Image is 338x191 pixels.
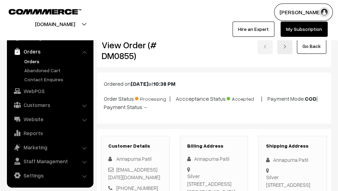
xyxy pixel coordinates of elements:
[232,22,274,37] a: Hire an Expert
[9,9,81,14] img: COMMMERCE
[22,58,91,65] a: Orders
[266,156,320,164] div: Annapurna Patil
[22,67,91,74] a: Abandoned Cart
[116,156,152,162] span: Annapurna Patil
[187,155,241,163] div: Annapurna Patil
[116,185,158,191] a: [PHONE_NUMBER]
[297,39,326,54] a: Go Back
[108,166,160,181] a: [EMAIL_ADDRESS][DATE][DOMAIN_NAME]
[9,99,91,111] a: Customers
[187,143,241,149] h3: Billing Address
[9,169,91,182] a: Settings
[104,93,324,111] p: Order Status: | Accceptance Status: | Payment Mode: | Payment Status: -
[9,141,91,153] a: Marketing
[131,80,148,87] b: [DATE]
[305,95,317,102] b: COD
[102,40,170,61] h2: View Order (# DM0855)
[283,44,287,49] img: right-arrow.png
[227,93,261,102] span: Accepted
[9,127,91,139] a: Reports
[22,76,91,83] a: Contact Enquires
[11,15,99,33] button: [DOMAIN_NAME]
[9,45,91,58] a: Orders
[266,143,320,149] h3: Shipping Address
[153,80,175,87] b: 10:38 PM
[108,143,162,149] h3: Customer Details
[135,93,170,102] span: Processing
[274,3,333,21] button: [PERSON_NAME]
[104,80,324,88] p: Ordered on at
[9,7,69,15] a: COMMMERCE
[281,22,328,37] a: My Subscription
[9,155,91,167] a: Staff Management
[319,7,329,17] img: user
[9,85,91,97] a: WebPOS
[9,113,91,125] a: Website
